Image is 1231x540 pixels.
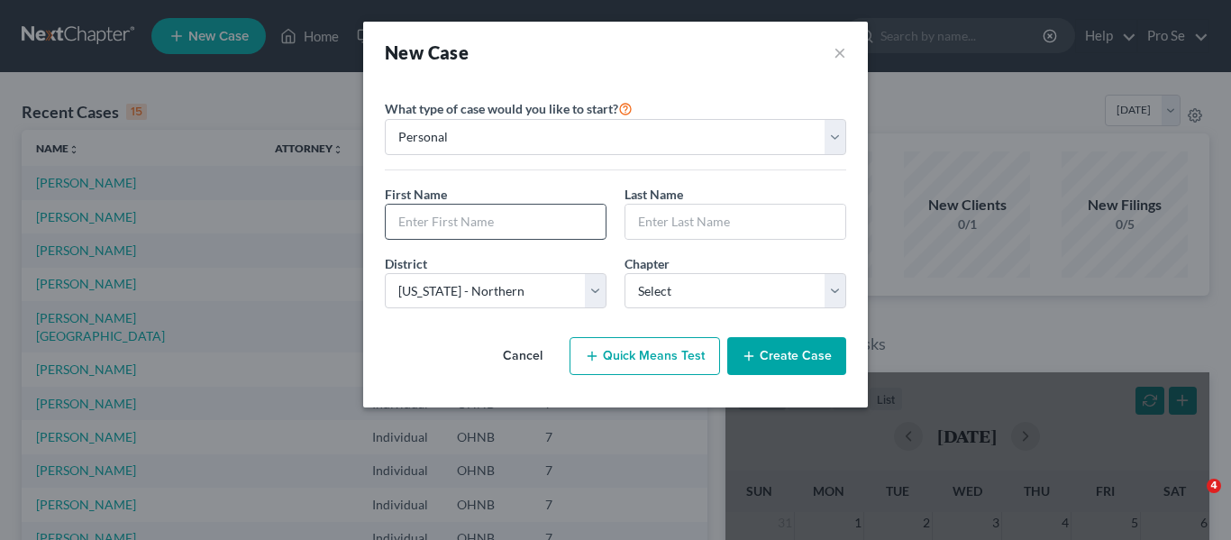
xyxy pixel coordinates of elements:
[385,97,633,119] label: What type of case would you like to start?
[625,205,845,239] input: Enter Last Name
[1207,479,1221,493] span: 4
[385,256,427,271] span: District
[834,40,846,65] button: ×
[625,256,670,271] span: Chapter
[385,187,447,202] span: First Name
[483,338,562,374] button: Cancel
[570,337,720,375] button: Quick Means Test
[386,205,606,239] input: Enter First Name
[1170,479,1213,522] iframe: Intercom live chat
[625,187,683,202] span: Last Name
[385,41,469,63] strong: New Case
[727,337,846,375] button: Create Case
